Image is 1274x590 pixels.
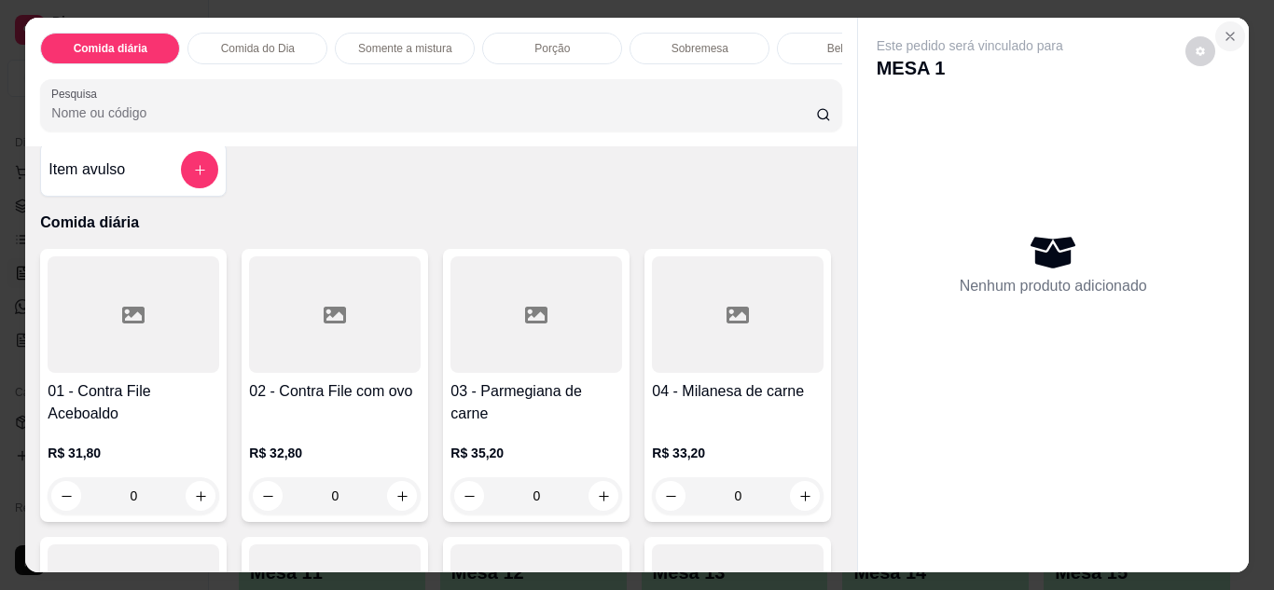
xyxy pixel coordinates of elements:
p: MESA 1 [877,55,1063,81]
p: Comida do Dia [221,41,295,56]
p: Somente a mistura [358,41,452,56]
p: Sobremesa [672,41,728,56]
p: R$ 32,80 [249,444,421,462]
h4: 04 - Milanesa de carne [652,380,824,403]
p: R$ 35,20 [450,444,622,462]
p: Comida diária [74,41,147,56]
p: Nenhum produto adicionado [960,275,1147,297]
h4: 01 - Contra File Aceboaldo [48,380,219,425]
p: Porção [534,41,570,56]
p: R$ 33,20 [652,444,824,462]
p: Este pedido será vinculado para [877,36,1063,55]
label: Pesquisa [51,86,104,102]
p: R$ 31,80 [48,444,219,462]
input: Pesquisa [51,103,816,122]
button: decrease-product-quantity [1185,36,1215,66]
h4: 03 - Parmegiana de carne [450,380,622,425]
h4: Item avulso [48,158,125,181]
p: Comida diária [40,212,841,234]
h4: 02 - Contra File com ovo [249,380,421,403]
button: Close [1215,21,1245,51]
p: Bebidas [827,41,867,56]
button: add-separate-item [181,151,218,188]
